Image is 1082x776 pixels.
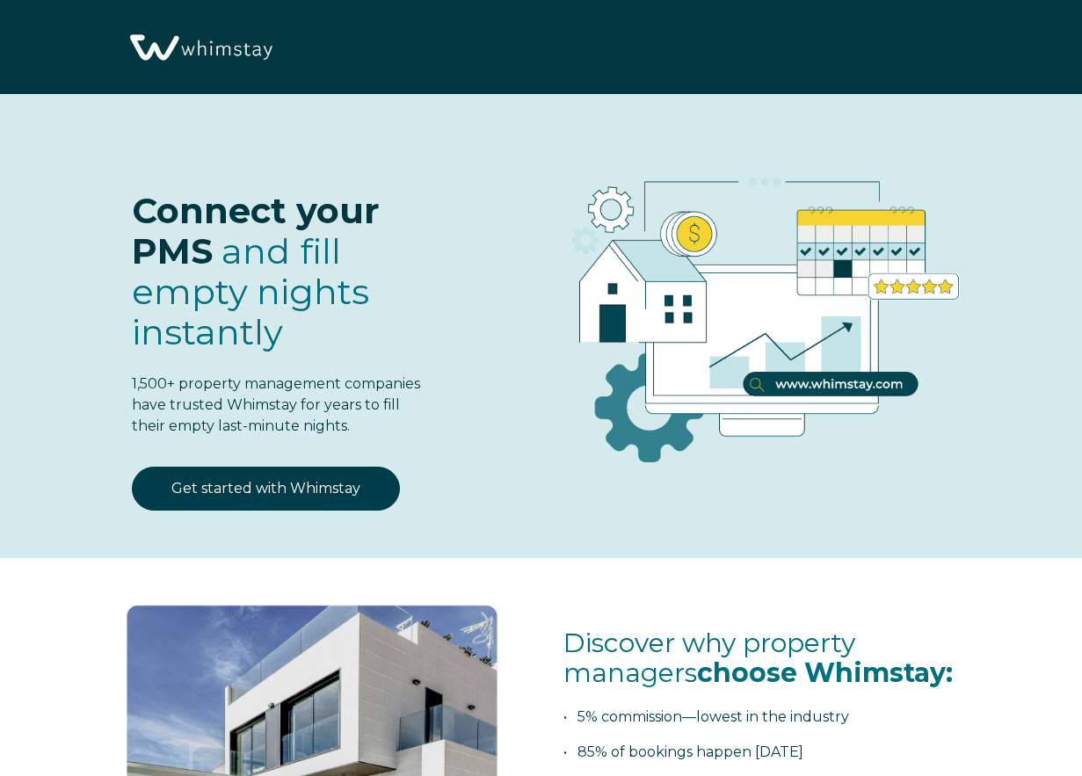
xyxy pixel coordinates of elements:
img: RBO Ilustrations-03 [483,129,1029,487]
span: 1,500+ property management companies have trusted Whimstay for years to fill their empty last-min... [132,375,420,434]
span: Connect your PMS [132,189,380,272]
img: Whimstay Logo-02 1 [123,9,277,88]
span: • 5% commission—lowest in the industry [563,708,849,725]
a: Get started with Whimstay [132,467,400,511]
span: choose Whimstay: [697,656,953,689]
span: • 85% of bookings happen [DATE] [563,743,803,760]
span: Discover why property managers [563,627,953,690]
span: and [132,229,369,353]
span: fill empty nights instantly [132,229,369,353]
